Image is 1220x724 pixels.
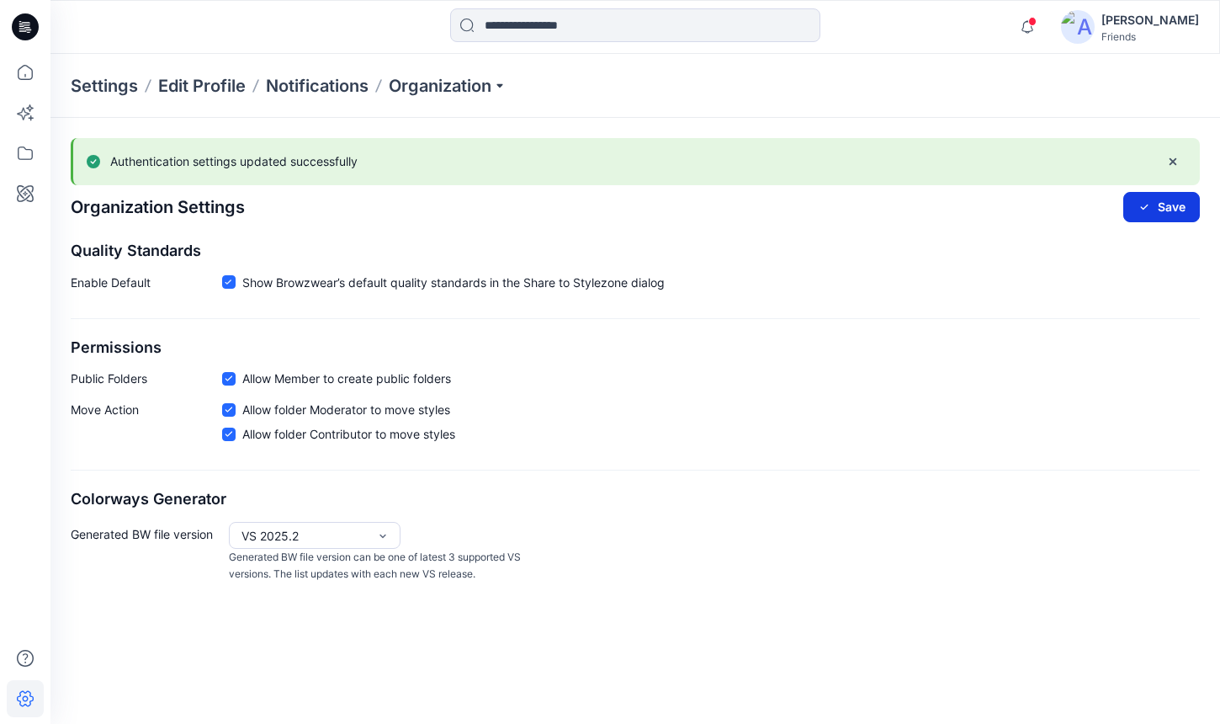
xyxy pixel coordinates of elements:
span: Show Browzwear’s default quality standards in the Share to Stylezone dialog [242,274,665,291]
p: Public Folders [71,370,222,387]
h2: Permissions [71,339,1200,357]
p: Settings [71,74,138,98]
span: Allow Member to create public folders [242,370,451,387]
p: Move Action [71,401,222,450]
a: Edit Profile [158,74,246,98]
div: VS 2025.2 [241,527,368,545]
h2: Organization Settings [71,198,245,217]
p: Generated BW file version can be one of latest 3 supported VS versions. The list updates with eac... [229,549,528,583]
img: avatar [1061,10,1095,44]
p: Enable Default [71,274,222,298]
button: Save [1123,192,1200,222]
p: Authentication settings updated successfully [110,152,358,172]
h2: Colorways Generator [71,491,1200,508]
div: Friends [1101,30,1199,43]
a: Notifications [266,74,369,98]
p: Generated BW file version [71,522,222,583]
span: Allow folder Contributor to move styles [242,425,455,443]
span: Allow folder Moderator to move styles [242,401,450,418]
h2: Quality Standards [71,242,1200,260]
div: [PERSON_NAME] [1101,10,1199,30]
